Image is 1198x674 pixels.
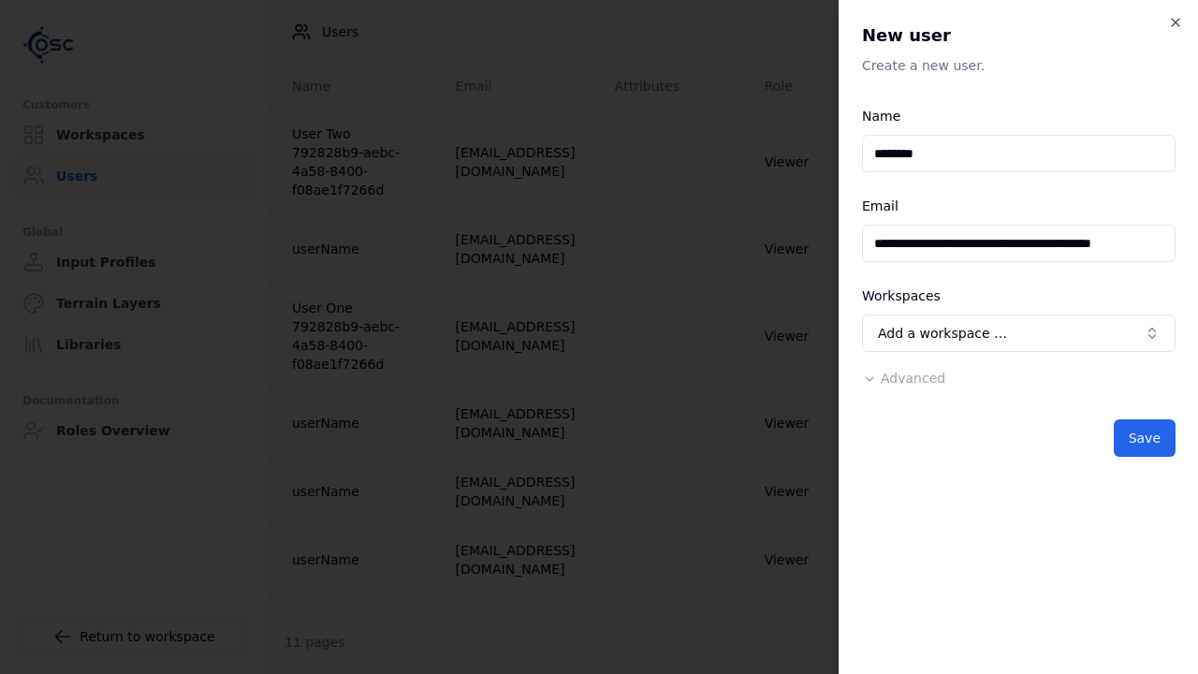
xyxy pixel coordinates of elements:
[1114,419,1176,457] button: Save
[862,109,900,124] label: Name
[881,371,945,386] span: Advanced
[862,56,1176,75] p: Create a new user.
[862,198,898,213] label: Email
[862,22,1176,49] h2: New user
[878,324,1007,343] span: Add a workspace …
[862,288,941,303] label: Workspaces
[862,369,945,388] button: Advanced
